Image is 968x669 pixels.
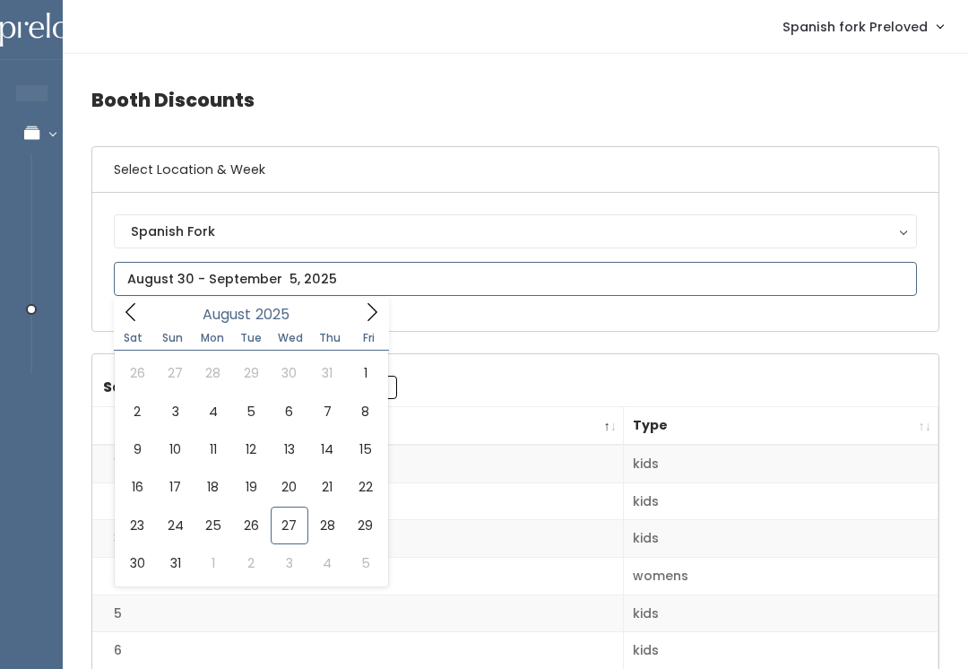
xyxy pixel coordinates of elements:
[194,354,232,392] span: July 28, 2025
[231,333,271,343] span: Tue
[782,17,928,37] span: Spanish fork Preloved
[624,407,938,446] th: Type: activate to sort column ascending
[92,445,624,482] td: 1
[232,507,270,544] span: August 26, 2025
[624,520,938,558] td: kids
[308,468,346,506] span: August 21, 2025
[624,558,938,595] td: womens
[193,333,232,343] span: Mon
[624,595,938,632] td: kids
[232,354,270,392] span: July 29, 2025
[118,430,156,468] span: August 9, 2025
[251,303,305,326] input: Year
[92,482,624,520] td: 2
[346,430,384,468] span: August 15, 2025
[156,507,194,544] span: August 24, 2025
[308,393,346,430] span: August 7, 2025
[232,393,270,430] span: August 5, 2025
[624,445,938,482] td: kids
[203,308,251,322] span: August
[765,7,961,46] a: Spanish fork Preloved
[271,430,308,468] span: August 13, 2025
[271,354,308,392] span: July 30, 2025
[91,75,939,125] h4: Booth Discounts
[92,407,624,446] th: Booth Number: activate to sort column descending
[271,333,310,343] span: Wed
[131,222,900,241] div: Spanish Fork
[118,544,156,582] span: August 30, 2025
[118,393,156,430] span: August 2, 2025
[92,147,938,193] h6: Select Location & Week
[346,393,384,430] span: August 8, 2025
[156,393,194,430] span: August 3, 2025
[156,354,194,392] span: July 27, 2025
[308,507,346,544] span: August 28, 2025
[346,354,384,392] span: August 1, 2025
[308,544,346,582] span: September 4, 2025
[310,333,350,343] span: Thu
[103,376,397,399] label: Search:
[232,468,270,506] span: August 19, 2025
[346,507,384,544] span: August 29, 2025
[118,354,156,392] span: July 26, 2025
[346,468,384,506] span: August 22, 2025
[194,468,232,506] span: August 18, 2025
[114,262,917,296] input: August 30 - September 5, 2025
[92,558,624,595] td: 4
[624,482,938,520] td: kids
[232,544,270,582] span: September 2, 2025
[232,430,270,468] span: August 12, 2025
[92,520,624,558] td: 3
[350,333,389,343] span: Fri
[118,507,156,544] span: August 23, 2025
[271,544,308,582] span: September 3, 2025
[194,507,232,544] span: August 25, 2025
[308,354,346,392] span: July 31, 2025
[346,544,384,582] span: September 5, 2025
[271,393,308,430] span: August 6, 2025
[156,544,194,582] span: August 31, 2025
[156,430,194,468] span: August 10, 2025
[92,595,624,632] td: 5
[308,430,346,468] span: August 14, 2025
[271,468,308,506] span: August 20, 2025
[118,468,156,506] span: August 16, 2025
[153,333,193,343] span: Sun
[194,430,232,468] span: August 11, 2025
[114,214,917,248] button: Spanish Fork
[271,507,308,544] span: August 27, 2025
[156,468,194,506] span: August 17, 2025
[194,393,232,430] span: August 4, 2025
[194,544,232,582] span: September 1, 2025
[114,333,153,343] span: Sat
